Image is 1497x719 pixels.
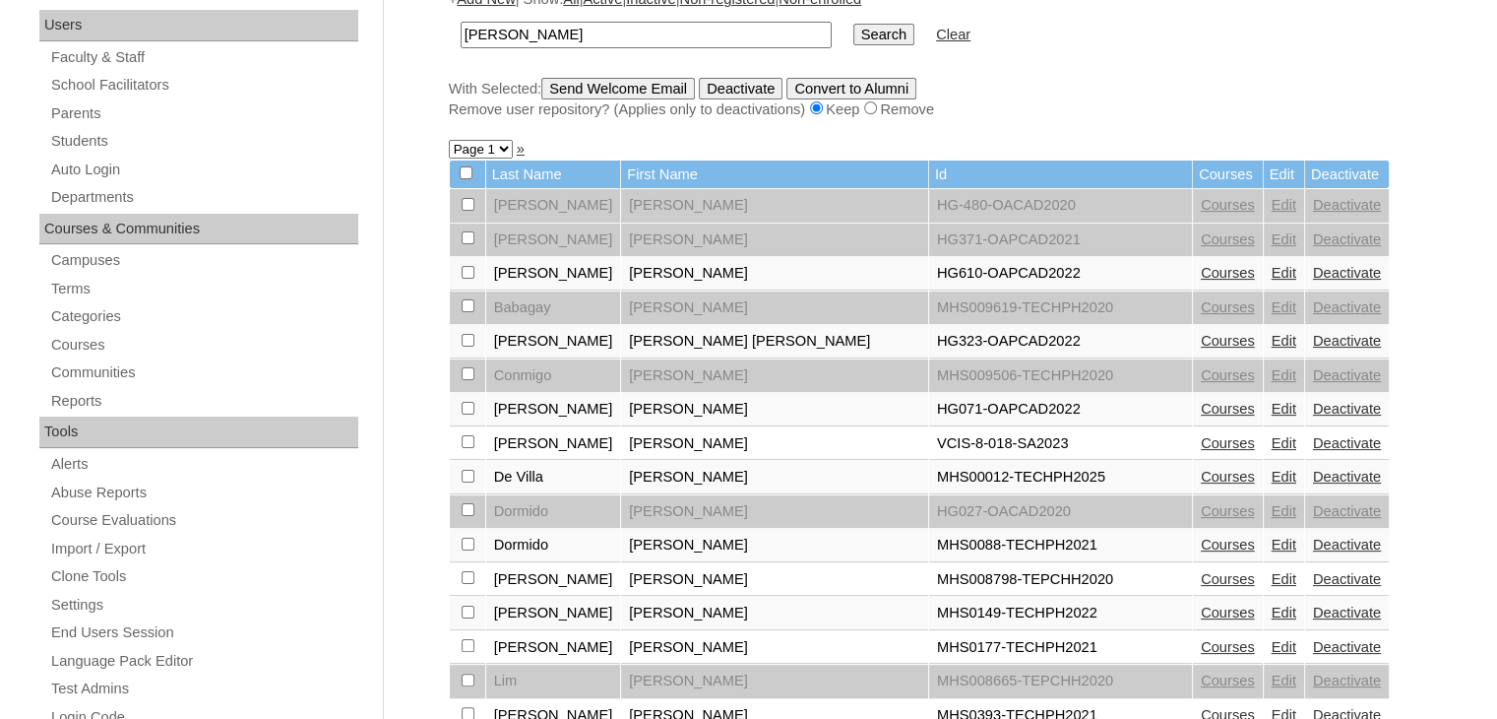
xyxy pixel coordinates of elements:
[49,537,358,561] a: Import / Export
[1272,571,1296,587] a: Edit
[541,78,695,99] input: Send Welcome Email
[449,78,1423,120] div: With Selected:
[1201,673,1255,688] a: Courses
[1272,299,1296,315] a: Edit
[49,129,358,154] a: Students
[49,45,358,70] a: Faculty & Staff
[621,393,928,426] td: [PERSON_NAME]
[929,529,1192,562] td: MHS0088-TECHPH2021
[1201,639,1255,655] a: Courses
[449,99,1423,120] div: Remove user repository? (Applies only to deactivations) Keep Remove
[49,593,358,618] a: Settings
[486,292,621,325] td: Babagay
[1313,435,1381,451] a: Deactivate
[1313,401,1381,417] a: Deactivate
[621,359,928,393] td: [PERSON_NAME]
[486,529,621,562] td: Dormido
[49,333,358,358] a: Courses
[936,27,970,42] a: Clear
[1313,503,1381,519] a: Deactivate
[621,161,928,189] td: First Name
[929,597,1192,630] td: MHS0149-TECHPH2022
[517,141,525,157] a: »
[929,427,1192,461] td: VCIS-8-018-SA2023
[1201,197,1255,213] a: Courses
[929,325,1192,359] td: HG323-OAPCAD2022
[621,257,928,291] td: [PERSON_NAME]
[1272,231,1296,247] a: Edit
[486,257,621,291] td: [PERSON_NAME]
[49,564,358,589] a: Clone Tools
[1313,299,1381,315] a: Deactivate
[49,277,358,301] a: Terms
[486,359,621,393] td: Conmigo
[461,22,832,48] input: Search
[486,427,621,461] td: [PERSON_NAME]
[929,359,1192,393] td: MHS009506-TECHPH2020
[1193,161,1263,189] td: Courses
[49,452,358,477] a: Alerts
[1201,571,1255,587] a: Courses
[486,325,621,359] td: [PERSON_NAME]
[1272,435,1296,451] a: Edit
[1313,673,1381,688] a: Deactivate
[1201,605,1255,621] a: Courses
[929,292,1192,325] td: MHS009619-TECHPH2020
[486,393,621,426] td: [PERSON_NAME]
[621,325,928,359] td: [PERSON_NAME] [PERSON_NAME]
[621,461,928,494] td: [PERSON_NAME]
[1201,367,1255,383] a: Courses
[1313,639,1381,655] a: Deactivate
[49,481,358,505] a: Abuse Reports
[929,631,1192,665] td: MHS0177-TECHPH2021
[49,649,358,674] a: Language Pack Editor
[621,292,928,325] td: [PERSON_NAME]
[49,621,358,645] a: End Users Session
[1313,571,1381,587] a: Deactivate
[1272,503,1296,519] a: Edit
[486,189,621,223] td: [PERSON_NAME]
[929,161,1192,189] td: Id
[1272,367,1296,383] a: Edit
[1201,333,1255,349] a: Courses
[929,257,1192,291] td: HG610-OAPCAD2022
[1313,537,1381,553] a: Deactivate
[1201,401,1255,417] a: Courses
[39,417,358,448] div: Tools
[621,224,928,257] td: [PERSON_NAME]
[621,665,928,698] td: [PERSON_NAME]
[39,10,358,41] div: Users
[1201,435,1255,451] a: Courses
[1313,231,1381,247] a: Deactivate
[486,495,621,529] td: Dormido
[929,393,1192,426] td: HG071-OAPCAD2022
[1313,605,1381,621] a: Deactivate
[1313,265,1381,281] a: Deactivate
[929,495,1192,529] td: HG027-OACAD2020
[1264,161,1304,189] td: Edit
[621,189,928,223] td: [PERSON_NAME]
[49,185,358,210] a: Departments
[1313,197,1381,213] a: Deactivate
[49,508,358,533] a: Course Evaluations
[1272,639,1296,655] a: Edit
[621,597,928,630] td: [PERSON_NAME]
[1313,333,1381,349] a: Deactivate
[1201,469,1255,485] a: Courses
[1201,231,1255,247] a: Courses
[49,101,358,126] a: Parents
[1272,401,1296,417] a: Edit
[486,665,621,698] td: Lim
[621,529,928,562] td: [PERSON_NAME]
[621,427,928,461] td: [PERSON_NAME]
[486,563,621,597] td: [PERSON_NAME]
[1272,469,1296,485] a: Edit
[49,389,358,414] a: Reports
[786,78,916,99] input: Convert to Alumni
[49,248,358,273] a: Campuses
[621,631,928,665] td: [PERSON_NAME]
[49,360,358,385] a: Communities
[929,189,1192,223] td: HG-480-OACAD2020
[486,224,621,257] td: [PERSON_NAME]
[1272,673,1296,688] a: Edit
